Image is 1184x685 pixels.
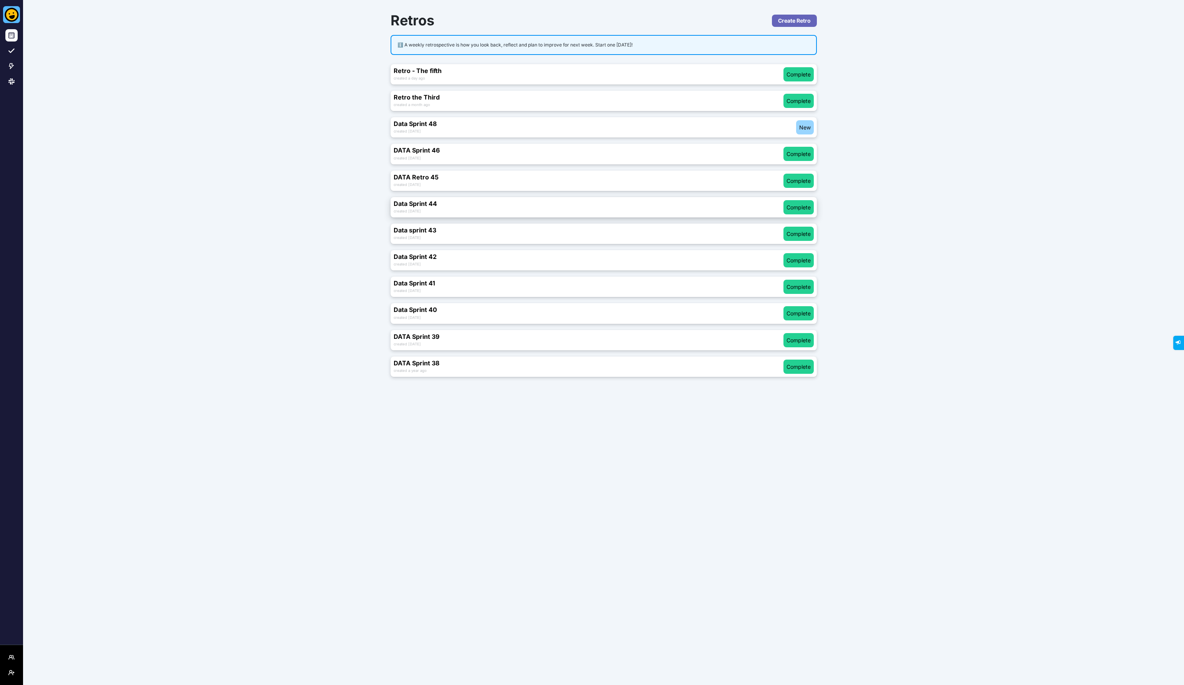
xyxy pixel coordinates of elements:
a: DATA Retro 45completecreated [DATE] [391,171,817,191]
span: complete [787,203,811,211]
a: Data Sprint 41completecreated [DATE] [391,277,817,297]
a: Retro - The fifthcompletecreated a day ago [391,64,817,85]
h3: Data Sprint 48 [394,120,796,128]
span: complete [787,177,811,185]
span:  [5,2,10,7]
span: complete [787,363,811,371]
span: complete [787,283,811,291]
a: Data Sprint 44completecreated [DATE] [391,197,817,217]
a: Data sprint 43completecreated [DATE] [391,224,817,244]
a: Data Sprint 48newcreated [DATE] [391,117,817,138]
span: Workspace Menu [8,660,15,667]
button: User menu [5,667,18,679]
small: created [DATE] [394,262,421,266]
span: complete [787,230,811,238]
span: complete [787,256,811,264]
p: ℹ️ A weekly retrospective is how you look back, reflect and plan to improve for next week. Start ... [397,42,810,48]
img: Better [3,6,20,23]
h3: DATA Sprint 46 [394,147,783,154]
h3: Retro the Third [394,94,783,101]
small: created [DATE] [394,236,421,240]
button: Workspace Menu [5,651,18,663]
h3: DATA Sprint 38 [394,360,783,367]
h3: Data Sprint 41 [394,280,783,287]
small: created a day ago [394,76,425,80]
span: complete [787,97,811,105]
h3: Retro - The fifth [394,67,783,75]
span: complete [787,336,811,344]
h3: DATA Sprint 39 [394,333,783,340]
a: DATA Sprint 39completecreated [DATE] [391,330,817,350]
a: DATA Sprint 46completecreated [DATE] [391,144,817,164]
h3: Data Sprint 40 [394,306,783,313]
span: new [799,123,811,131]
small: created [DATE] [394,156,421,160]
small: created a year ago [394,368,427,373]
span: complete [787,70,811,78]
a: Data Sprint 40completecreated [DATE] [391,303,817,323]
small: created [DATE] [394,129,421,133]
small: created [DATE] [394,289,421,293]
span: User menu [8,676,15,682]
i: User menu [8,670,15,676]
small: created [DATE] [394,342,421,346]
h3: Data Sprint 42 [394,253,783,260]
small: created a month ago [394,103,430,107]
span: complete [787,150,811,158]
i: Workspace Menu [8,654,15,660]
h1: Retros [391,12,710,29]
a: Retro the Thirdcompletecreated a month ago [391,91,817,111]
span: complete [787,309,811,317]
small: created [DATE] [394,209,421,213]
h3: DATA Retro 45 [394,174,783,181]
a: Data Sprint 42completecreated [DATE] [391,250,817,270]
a: Create Retro [772,15,817,27]
h3: Data sprint 43 [394,227,783,234]
a: DATA Sprint 38completecreated a year ago [391,357,817,377]
h3: Data Sprint 44 [394,200,783,207]
small: created [DATE] [394,315,421,320]
small: created [DATE] [394,182,421,187]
